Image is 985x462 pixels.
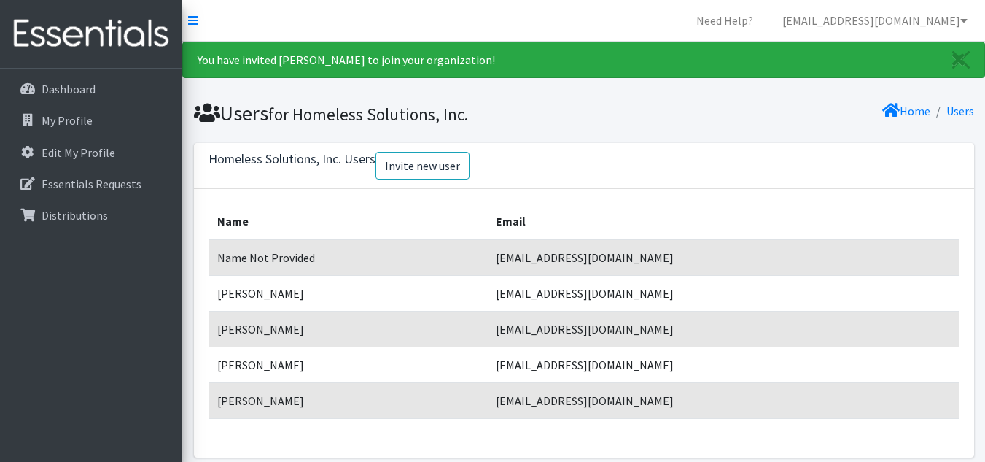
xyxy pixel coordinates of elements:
[6,201,176,230] a: Distributions
[375,152,470,180] a: Invite new user
[487,347,959,382] td: [EMAIL_ADDRESS][DOMAIN_NAME]
[209,382,487,418] td: [PERSON_NAME]
[771,6,979,35] a: [EMAIL_ADDRESS][DOMAIN_NAME]
[946,104,974,118] a: Users
[209,311,487,347] td: [PERSON_NAME]
[42,208,108,223] p: Distributions
[6,74,176,104] a: Dashboard
[6,9,176,58] img: HumanEssentials
[194,101,579,126] h1: Users
[209,239,487,276] td: Name Not Provided
[42,177,141,191] p: Essentials Requests
[209,204,487,239] th: Name
[938,42,984,77] a: Close
[182,42,985,78] div: You have invited [PERSON_NAME] to join your organization!
[487,382,959,418] td: [EMAIL_ADDRESS][DOMAIN_NAME]
[487,311,959,347] td: [EMAIL_ADDRESS][DOMAIN_NAME]
[42,82,96,96] p: Dashboard
[42,113,93,128] p: My Profile
[268,104,468,125] small: for Homeless Solutions, Inc.
[685,6,765,35] a: Need Help?
[487,275,959,311] td: [EMAIL_ADDRESS][DOMAIN_NAME]
[882,104,930,118] a: Home
[6,138,176,167] a: Edit My Profile
[487,204,959,239] th: Email
[487,239,959,276] td: [EMAIL_ADDRESS][DOMAIN_NAME]
[6,169,176,199] a: Essentials Requests
[6,106,176,135] a: My Profile
[209,347,487,382] td: [PERSON_NAME]
[209,152,375,167] h3: Homeless Solutions, Inc. Users
[42,145,115,160] p: Edit My Profile
[209,275,487,311] td: [PERSON_NAME]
